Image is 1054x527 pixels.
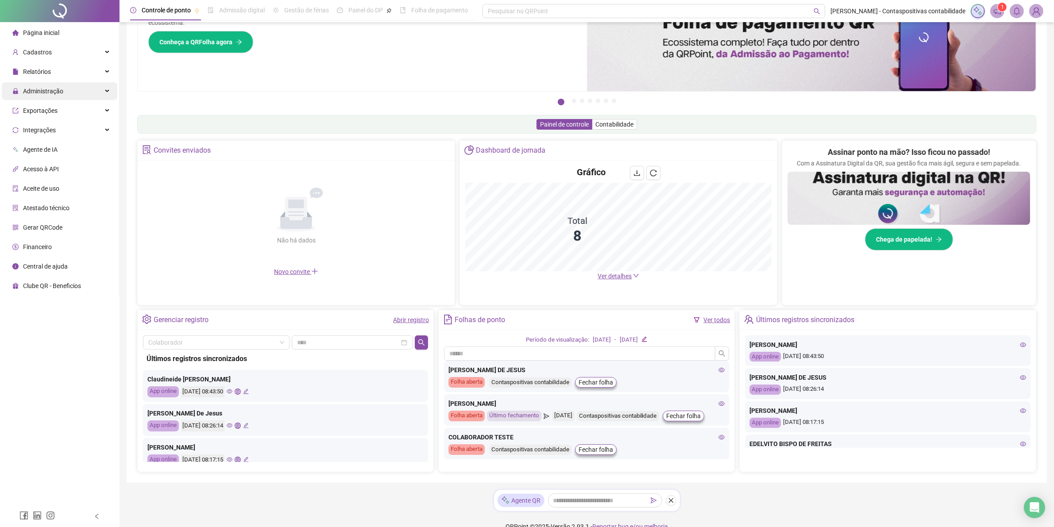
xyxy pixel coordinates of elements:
img: banner%2F02c71560-61a6-44d4-94b9-c8ab97240462.png [788,172,1030,225]
span: user-add [12,49,19,55]
span: Fechar folha [666,411,701,421]
span: eye [718,434,725,440]
div: [DATE] 08:43:50 [749,352,1026,362]
span: export [12,108,19,114]
div: App online [749,418,781,428]
a: Abrir registro [393,316,429,323]
div: COLABORADOR TESTE [448,432,725,442]
a: Ver detalhes down [598,273,639,280]
span: sun [273,7,279,13]
span: pie-chart [464,145,474,154]
div: Gerenciar registro [154,312,208,327]
span: edit [641,336,647,342]
span: Fechar folha [579,445,613,454]
div: Folha aberta [448,444,485,455]
div: [DATE] 08:43:50 [181,386,224,397]
span: lock [12,88,19,94]
div: Agente QR [498,494,544,507]
img: sparkle-icon.fc2bf0ac1784a2077858766a79e2daf3.svg [501,496,510,505]
span: solution [12,205,19,211]
span: Painel de controle [540,121,589,128]
span: info-circle [12,263,19,269]
span: download [633,169,641,177]
span: filter [694,317,700,323]
span: plus [311,268,318,275]
span: instagram [46,511,55,520]
div: [PERSON_NAME] [448,399,725,408]
div: Contaspositivas contabilidade [577,411,659,421]
span: Integrações [23,127,56,134]
div: [PERSON_NAME] DE JESUS [448,365,725,375]
img: sparkle-icon.fc2bf0ac1784a2077858766a79e2daf3.svg [973,6,983,16]
span: Fechar folha [579,377,613,387]
p: Com a Assinatura Digital da QR, sua gestão fica mais ágil, segura e sem papelada. [797,158,1021,168]
span: 1 [1001,4,1004,10]
span: home [12,30,19,36]
div: [PERSON_NAME] De Jesus [147,408,424,418]
span: Administração [23,88,63,95]
button: 6 [604,99,608,103]
span: bell [1013,7,1021,15]
span: Folha de pagamento [411,7,468,14]
span: global [235,423,240,428]
div: App online [749,385,781,395]
div: App online [147,454,179,465]
div: [DATE] 08:26:14 [181,420,224,431]
span: book [400,7,406,13]
div: [PERSON_NAME] [749,340,1026,350]
span: Conheça a QRFolha agora [159,37,232,47]
span: Chega de papelada! [876,235,932,244]
span: Página inicial [23,29,59,36]
span: eye [1020,342,1026,348]
span: pushpin [386,8,392,13]
span: Financeiro [23,243,52,250]
div: - [614,335,616,345]
span: pushpin [194,8,200,13]
sup: 1 [998,3,1007,12]
div: Dashboard de jornada [476,143,546,158]
span: audit [12,185,19,192]
button: 1 [558,99,564,105]
span: send [544,411,549,421]
span: edit [243,457,249,462]
span: eye [227,423,232,428]
span: facebook [19,511,28,520]
div: Não há dados [255,235,337,245]
span: api [12,166,19,172]
div: App online [749,352,781,362]
div: [PERSON_NAME] DE JESUS [749,373,1026,382]
span: file-text [443,315,452,324]
span: Painel do DP [348,7,383,14]
span: Gestão de férias [284,7,329,14]
span: file-done [208,7,214,13]
div: [DATE] 08:17:15 [749,418,1026,428]
div: Último fechamento [487,411,541,421]
div: Claudineide [PERSON_NAME] [147,374,424,384]
span: Relatórios [23,68,51,75]
span: team [744,315,753,324]
span: Agente de IA [23,146,58,153]
span: sync [12,127,19,133]
span: Clube QR - Beneficios [23,282,81,289]
div: App online [147,386,179,397]
div: Período de visualização: [526,335,589,345]
span: eye [227,389,232,394]
button: Fechar folha [663,411,704,421]
div: Convites enviados [154,143,211,158]
span: eye [227,457,232,462]
span: search [418,339,425,346]
button: Chega de papelada! [865,228,953,250]
div: [DATE] [620,335,638,345]
div: [PERSON_NAME] [147,442,424,452]
span: dollar [12,244,19,250]
span: send [651,497,657,504]
span: dashboard [337,7,343,13]
button: 2 [572,99,576,103]
span: Novo convite [274,268,318,275]
span: Controle de ponto [142,7,191,14]
div: [DATE] 08:26:14 [749,385,1026,395]
div: Contaspositivas contabilidade [489,377,571,388]
div: Folha aberta [448,377,485,388]
button: Fechar folha [575,444,617,455]
span: arrow-right [236,39,242,45]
